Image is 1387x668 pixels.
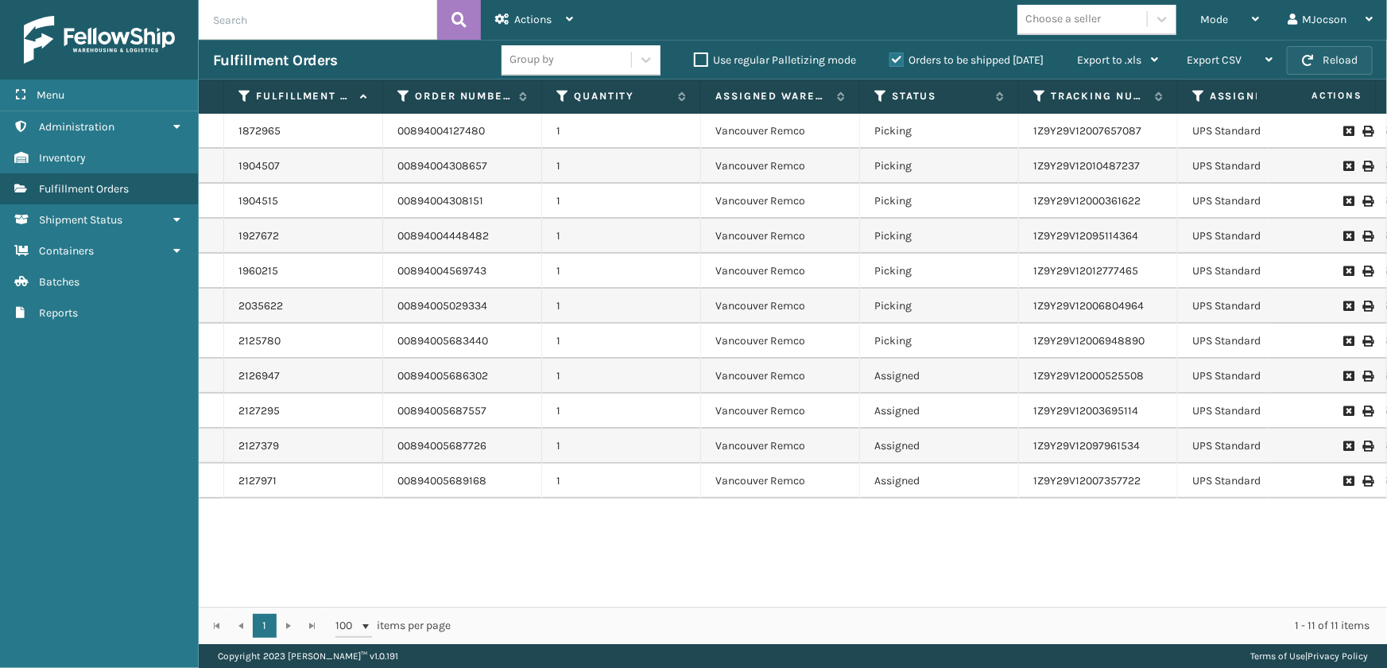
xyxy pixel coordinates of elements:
td: 00894005689168 [383,464,542,499]
label: Assigned Warehouse [715,89,829,103]
i: Print Label [1362,406,1372,417]
label: Tracking Number [1051,89,1147,103]
a: 1Z9Y29V12012777465 [1033,264,1138,278]
i: Print Label [1362,441,1372,452]
i: Request to Be Cancelled [1343,126,1353,137]
td: UPS Standard [1178,324,1337,359]
span: 100 [335,618,359,634]
div: 1 - 11 of 11 items [474,618,1370,634]
td: 1 [542,464,701,499]
td: 1 [542,149,701,184]
a: 1 [253,614,277,638]
i: Print Label [1362,266,1372,277]
i: Print Label [1362,196,1372,207]
a: 1Z9Y29V12010487237 [1033,159,1140,173]
td: 00894004308657 [383,149,542,184]
td: Vancouver Remco [701,289,860,324]
a: 2035622 [238,298,283,314]
i: Request to Be Cancelled [1343,161,1353,172]
a: 1927672 [238,228,279,244]
span: Shipment Status [39,213,122,227]
i: Print Label [1362,336,1372,347]
h3: Fulfillment Orders [213,51,337,70]
a: 2125780 [238,333,281,349]
span: Containers [39,244,94,258]
td: 1 [542,184,701,219]
td: 1 [542,394,701,429]
img: logo [24,16,175,64]
td: Assigned [860,394,1019,429]
td: UPS Standard [1178,359,1337,394]
td: Picking [860,184,1019,219]
td: Vancouver Remco [701,149,860,184]
label: Assigned Carrier Service [1210,89,1306,103]
td: Assigned [860,464,1019,499]
span: Batches [39,275,79,289]
div: Group by [509,52,554,68]
span: Actions [1261,83,1372,109]
i: Request to Be Cancelled [1343,371,1353,382]
i: Request to Be Cancelled [1343,266,1353,277]
td: Assigned [860,429,1019,464]
a: 1Z9Y29V12000525508 [1033,369,1144,383]
i: Print Label [1362,476,1372,487]
label: Status [892,89,988,103]
a: 1904515 [238,193,278,209]
a: 1Z9Y29V12007657087 [1033,124,1141,138]
label: Quantity [574,89,670,103]
td: 00894005686302 [383,359,542,394]
a: 1904507 [238,158,280,174]
td: UPS Standard [1178,149,1337,184]
td: 00894004127480 [383,114,542,149]
td: Picking [860,149,1019,184]
i: Request to Be Cancelled [1343,336,1353,347]
td: UPS Standard [1178,184,1337,219]
a: 1Z9Y29V12006948890 [1033,334,1145,348]
a: 2127295 [238,403,280,419]
a: 1Z9Y29V12095114364 [1033,229,1138,243]
td: 00894005687726 [383,429,542,464]
td: UPS Standard [1178,464,1337,499]
td: Vancouver Remco [701,324,860,359]
a: 2127971 [238,473,277,489]
i: Print Label [1362,161,1372,172]
span: Inventory [39,151,86,165]
td: UPS Standard [1178,289,1337,324]
td: 1 [542,429,701,464]
i: Request to Be Cancelled [1343,301,1353,312]
a: 1Z9Y29V12003695114 [1033,404,1138,417]
span: Export to .xls [1077,53,1141,67]
label: Orders to be shipped [DATE] [889,53,1044,67]
a: 1Z9Y29V12007357722 [1033,474,1141,487]
span: Export CSV [1187,53,1242,67]
i: Print Label [1362,301,1372,312]
td: Vancouver Remco [701,429,860,464]
span: items per page [335,614,451,638]
button: Reload [1287,46,1373,75]
a: 2127379 [238,438,279,454]
td: UPS Standard [1178,114,1337,149]
td: 1 [542,324,701,359]
td: Vancouver Remco [701,184,860,219]
a: 2126947 [238,368,280,384]
a: Privacy Policy [1308,651,1368,662]
td: Vancouver Remco [701,359,860,394]
td: 00894005683440 [383,324,542,359]
i: Request to Be Cancelled [1343,406,1353,417]
td: UPS Standard [1178,254,1337,289]
a: Terms of Use [1250,651,1305,662]
a: 1Z9Y29V12006804964 [1033,299,1144,313]
i: Request to Be Cancelled [1343,476,1353,487]
td: 1 [542,289,701,324]
td: Assigned [860,359,1019,394]
i: Print Label [1362,371,1372,382]
td: Picking [860,219,1019,254]
span: Actions [514,13,552,26]
span: Administration [39,120,114,134]
span: Menu [37,88,64,102]
td: Vancouver Remco [701,219,860,254]
td: 1 [542,114,701,149]
a: 1Z9Y29V12097961534 [1033,439,1140,452]
i: Print Label [1362,231,1372,242]
td: 1 [542,219,701,254]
